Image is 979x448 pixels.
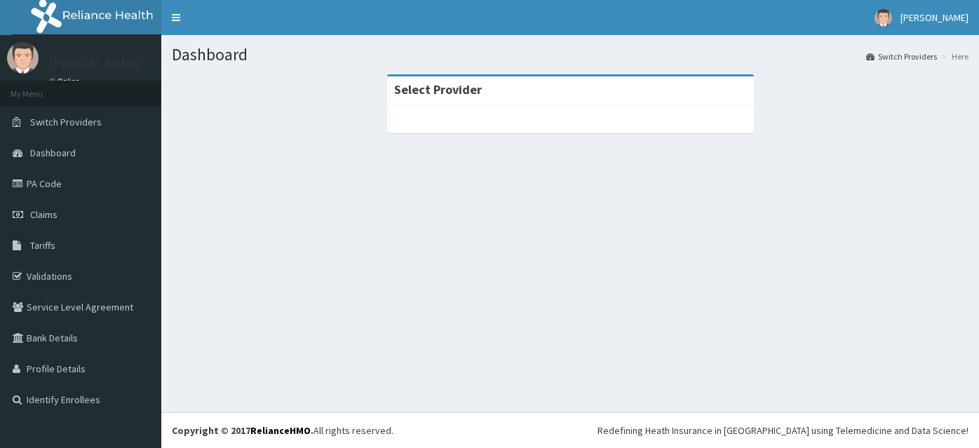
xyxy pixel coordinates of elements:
[7,42,39,74] img: User Image
[49,76,83,86] a: Online
[938,50,968,62] li: Here
[394,81,482,97] strong: Select Provider
[900,11,968,24] span: [PERSON_NAME]
[866,50,937,62] a: Switch Providers
[30,116,102,128] span: Switch Providers
[172,424,313,437] strong: Copyright © 2017 .
[49,57,141,69] p: [PERSON_NAME]
[250,424,311,437] a: RelianceHMO
[30,147,76,159] span: Dashboard
[30,208,58,221] span: Claims
[30,239,55,252] span: Tariffs
[597,423,968,437] div: Redefining Heath Insurance in [GEOGRAPHIC_DATA] using Telemedicine and Data Science!
[161,412,979,448] footer: All rights reserved.
[172,46,968,64] h1: Dashboard
[875,9,892,27] img: User Image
